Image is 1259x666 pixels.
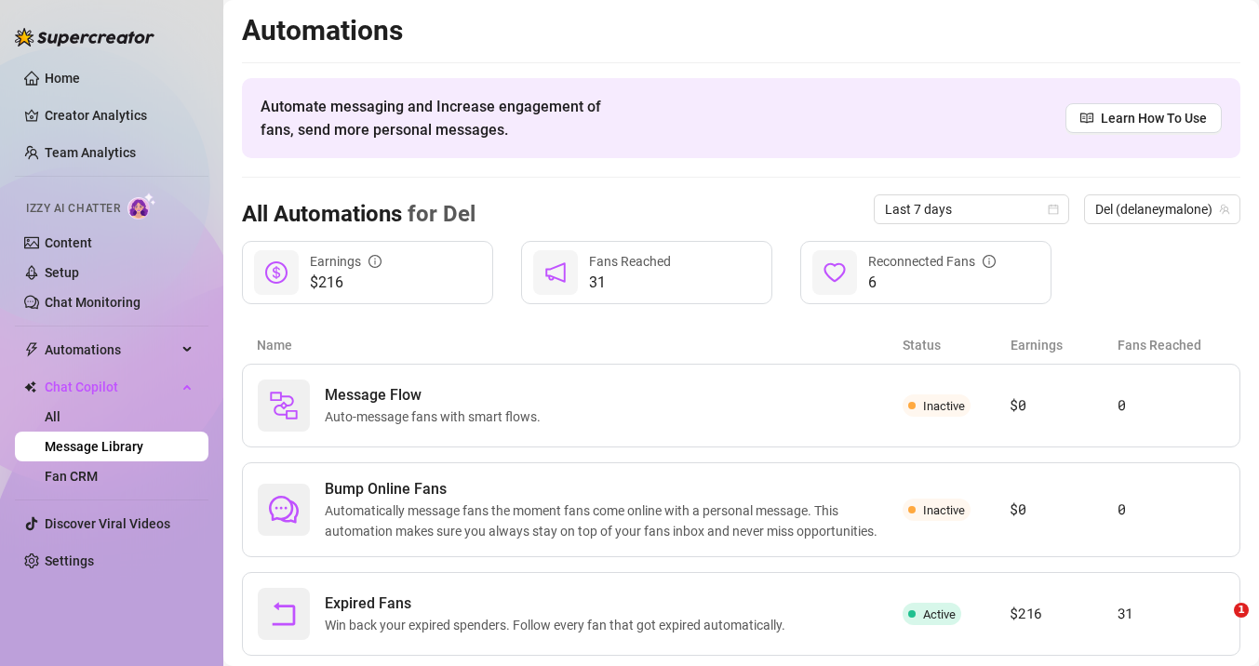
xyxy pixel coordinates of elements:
span: read [1080,112,1093,125]
span: Win back your expired spenders. Follow every fan that got expired automatically. [325,615,793,635]
div: Reconnected Fans [868,251,996,272]
span: Last 7 days [885,195,1058,223]
span: Learn How To Use [1101,108,1207,128]
span: info-circle [983,255,996,268]
a: Settings [45,553,94,568]
span: Izzy AI Chatter [26,200,120,218]
span: thunderbolt [24,342,39,357]
span: heart [824,261,846,284]
span: info-circle [368,255,382,268]
a: Setup [45,265,79,280]
a: Chat Monitoring [45,295,141,310]
article: $0 [1010,499,1117,521]
span: 1 [1234,603,1249,618]
span: Bump Online Fans [325,478,903,500]
img: Chat Copilot [24,380,36,393]
iframe: Intercom live chat [1196,603,1240,647]
span: for Del [402,201,475,227]
article: 0 [1118,499,1225,521]
span: Automations [45,335,177,365]
article: 0 [1118,394,1225,417]
span: 6 [868,272,996,294]
img: svg%3e [269,391,299,420]
article: Fans Reached [1118,335,1226,355]
a: All [45,409,60,424]
span: Inactive [923,399,965,413]
span: Fans Reached [589,254,671,269]
span: dollar [265,261,288,284]
span: Active [923,607,956,621]
h3: All Automations [242,200,475,230]
a: Creator Analytics [45,100,194,130]
span: Chat Copilot [45,372,177,402]
span: Automatically message fans the moment fans come online with a personal message. This automation m... [325,500,903,541]
a: Team Analytics [45,145,136,160]
span: Auto-message fans with smart flows. [325,406,548,427]
article: 31 [1118,603,1225,625]
article: $216 [1010,603,1117,625]
a: Discover Viral Videos [45,516,170,531]
span: team [1219,204,1230,215]
span: rollback [269,599,299,629]
a: Fan CRM [45,469,98,484]
span: comment [269,495,299,525]
span: notification [544,261,567,284]
div: Earnings [310,251,382,272]
a: Message Library [45,439,143,454]
span: Message Flow [325,384,548,406]
article: $0 [1010,394,1117,417]
a: Content [45,235,92,250]
span: calendar [1048,204,1059,215]
a: Learn How To Use [1065,103,1222,133]
img: AI Chatter [127,193,156,220]
span: $216 [310,272,382,294]
h2: Automations [242,13,1240,48]
span: 31 [589,272,671,294]
article: Status [903,335,1011,355]
span: Automate messaging and Increase engagement of fans, send more personal messages. [261,95,619,141]
span: Expired Fans [325,593,793,615]
a: Home [45,71,80,86]
article: Earnings [1011,335,1118,355]
span: Inactive [923,503,965,517]
span: Del (delaneymalone) [1095,195,1229,223]
img: logo-BBDzfeDw.svg [15,28,154,47]
article: Name [257,335,903,355]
